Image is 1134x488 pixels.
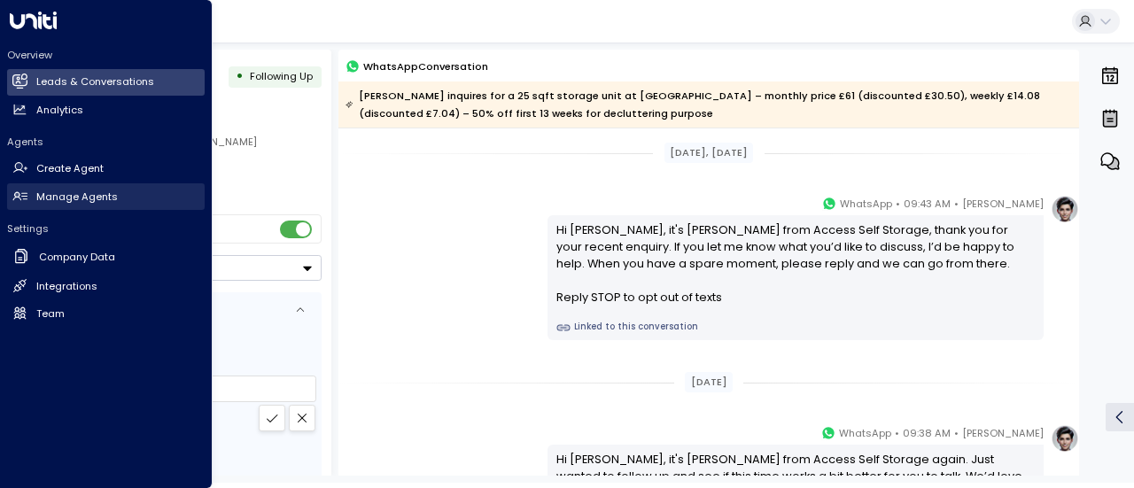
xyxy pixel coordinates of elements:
h2: Agents [7,135,205,149]
span: 09:38 AM [903,424,951,442]
span: • [954,424,959,442]
a: Leads & Conversations [7,69,205,96]
a: Create Agent [7,156,205,182]
span: 09:43 AM [904,195,951,213]
h2: Overview [7,48,205,62]
h2: Analytics [36,103,83,118]
h2: Integrations [36,279,97,294]
h2: Manage Agents [36,190,118,205]
span: WhatsApp [840,195,892,213]
span: WhatsApp [839,424,891,442]
div: Hi [PERSON_NAME], it's [PERSON_NAME] from Access Self Storage, thank you for your recent enquiry.... [556,221,1036,306]
div: • [236,64,244,89]
a: Manage Agents [7,183,205,210]
div: [DATE], [DATE] [664,143,754,163]
a: Integrations [7,273,205,299]
span: Following Up [250,69,313,83]
img: profile-logo.png [1051,424,1079,453]
img: profile-logo.png [1051,195,1079,223]
a: Team [7,300,205,327]
span: • [954,195,959,213]
a: Analytics [7,97,205,123]
span: [PERSON_NAME] [962,195,1044,213]
h2: Company Data [39,250,115,265]
h2: Create Agent [36,161,104,176]
div: [DATE] [685,372,733,392]
h2: Leads & Conversations [36,74,154,89]
span: [PERSON_NAME] [962,424,1044,442]
span: • [895,424,899,442]
a: Linked to this conversation [556,321,1036,335]
div: [PERSON_NAME] inquires for a 25 sqft storage unit at [GEOGRAPHIC_DATA] – monthly price £61 (disco... [346,87,1070,122]
a: Company Data [7,243,205,272]
h2: Settings [7,221,205,236]
h2: Team [36,306,65,321]
span: WhatsApp Conversation [363,58,488,74]
span: • [896,195,900,213]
